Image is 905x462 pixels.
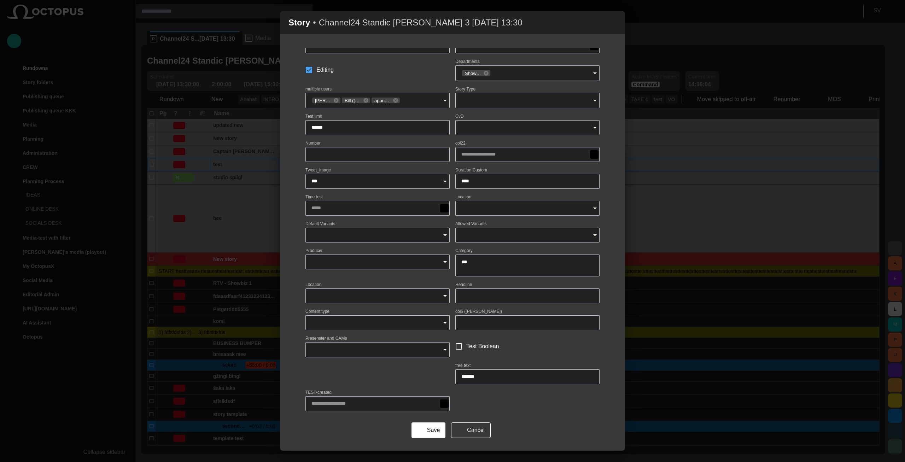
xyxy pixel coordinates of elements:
button: Open [440,291,450,301]
div: apanes ([PERSON_NAME]) [372,98,400,103]
span: Bill ([PERSON_NAME]) [342,97,364,104]
button: Open [440,176,450,186]
label: Tweet_Image [305,167,331,173]
label: Number [305,140,321,146]
h2: Story [288,18,310,28]
button: Open [590,203,600,213]
label: Duration Custom [455,167,487,173]
label: Default Variants [305,221,335,227]
span: Showbiz [462,70,485,77]
label: multiple users [305,86,332,92]
label: Producer [305,248,323,254]
label: Category [455,248,473,254]
span: Editing [316,66,334,74]
label: TEST-created [305,389,332,395]
label: Presenster and CAMs [305,335,347,341]
label: free text [455,362,471,368]
label: col22 [455,140,466,146]
label: Story Type [455,86,475,92]
label: Location [455,194,471,200]
button: Open [440,230,450,240]
button: Open [440,95,450,105]
h3: Channel24 Standic [PERSON_NAME] 3 [DATE] 13:30 [319,18,522,28]
button: Open [440,257,450,267]
label: Test limit [305,113,322,119]
button: Open [440,345,450,355]
label: Headline [455,282,472,288]
label: Content type [305,309,329,315]
label: col6 ([PERSON_NAME]) [455,309,502,315]
button: Save [411,422,445,438]
button: Open [590,123,600,133]
button: Open [590,95,600,105]
button: Open [440,318,450,328]
div: Story [280,11,625,451]
div: Showbiz [462,70,490,76]
label: Departments [455,59,480,65]
label: Allowed Variants [455,221,486,227]
div: Story [280,11,625,34]
button: Open [590,230,600,240]
button: Cancel [451,422,491,438]
span: Test Boolean [466,342,499,351]
h3: • [313,18,316,28]
label: CvD [455,113,463,119]
div: [PERSON_NAME] ([PERSON_NAME]) [312,98,340,103]
button: Open [590,68,600,78]
span: [PERSON_NAME] ([PERSON_NAME]) [312,97,335,104]
div: Bill ([PERSON_NAME]) [342,98,370,103]
label: Location [305,282,321,288]
label: Time test [305,194,323,200]
span: apanes ([PERSON_NAME]) [372,97,394,104]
